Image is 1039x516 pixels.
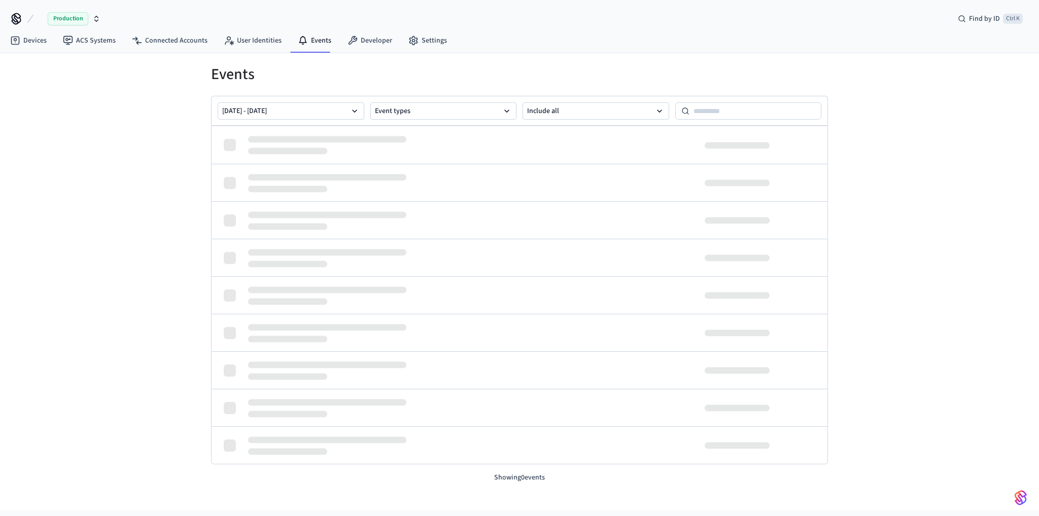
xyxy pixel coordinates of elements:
a: Connected Accounts [124,31,216,50]
button: Event types [370,102,517,120]
a: ACS Systems [55,31,124,50]
a: Devices [2,31,55,50]
div: Find by IDCtrl K [950,10,1031,28]
img: SeamLogoGradient.69752ec5.svg [1015,490,1027,506]
span: Production [48,12,88,25]
span: Ctrl K [1003,14,1023,24]
span: Find by ID [969,14,1000,24]
h1: Events [211,65,828,84]
a: Developer [339,31,400,50]
a: User Identities [216,31,290,50]
p: Showing 0 events [211,472,828,483]
button: [DATE] - [DATE] [218,102,364,120]
a: Settings [400,31,455,50]
button: Include all [523,102,669,120]
a: Events [290,31,339,50]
